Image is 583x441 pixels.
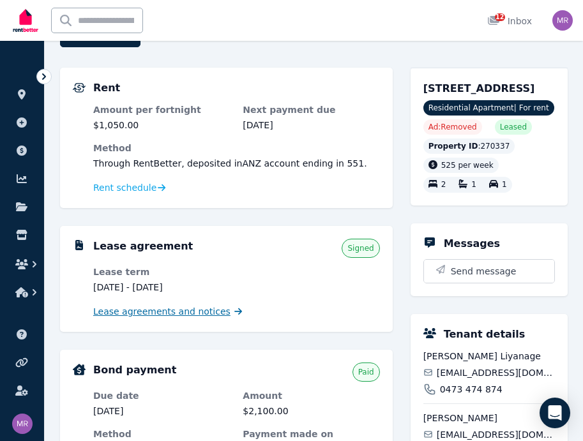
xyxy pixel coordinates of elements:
dd: $1,050.00 [93,119,230,131]
dt: Due date [93,389,230,402]
dt: Method [93,428,230,440]
span: Through RentBetter , deposited in ANZ account ending in 551 . [93,158,367,168]
span: Property ID [428,141,478,151]
span: 525 per week [441,161,494,170]
img: Bond Details [73,364,86,375]
span: 1 [471,181,476,190]
dd: $2,100.00 [243,405,379,417]
dd: [DATE] [243,119,379,131]
img: Rental Payments [73,83,86,93]
dd: [DATE] - [DATE] [93,281,230,294]
h5: Lease agreement [93,239,193,254]
span: ORGANISE [10,70,50,79]
span: 0473 474 874 [440,383,503,396]
span: Residential Apartment | For rent [423,100,554,116]
div: Open Intercom Messenger [540,398,570,428]
span: 12 [495,13,505,21]
a: Lease agreements and notices [93,305,242,318]
span: Signed [347,243,374,253]
img: Mulyadi Robin [12,414,33,434]
dt: Lease term [93,265,230,278]
span: Rent schedule [93,181,156,194]
span: Send message [451,265,517,278]
span: [PERSON_NAME] Liyanage [423,350,555,363]
h5: Bond payment [93,363,176,378]
span: Ad: Removed [428,122,477,132]
h5: Messages [444,236,500,251]
span: [STREET_ADDRESS] [423,82,535,94]
img: Mulyadi Robin [552,10,573,31]
span: 2 [441,181,446,190]
img: RentBetter [10,4,41,36]
dt: Method [93,142,380,154]
h5: Tenant details [444,327,526,342]
span: Lease agreements and notices [93,305,231,318]
dt: Amount [243,389,379,402]
button: Send message [424,260,554,283]
dd: [DATE] [93,405,230,417]
span: [EMAIL_ADDRESS][DOMAIN_NAME] [437,366,555,379]
span: [EMAIL_ADDRESS][DOMAIN_NAME] [437,428,555,441]
div: Inbox [487,15,532,27]
h5: Rent [93,80,120,96]
a: Rent schedule [93,181,166,194]
dt: Payment made on [243,428,379,440]
span: [PERSON_NAME] [423,412,555,424]
dt: Next payment due [243,103,379,116]
span: 1 [502,181,507,190]
span: Leased [500,122,527,132]
div: : 270337 [423,138,515,154]
span: Paid [358,367,374,377]
dt: Amount per fortnight [93,103,230,116]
